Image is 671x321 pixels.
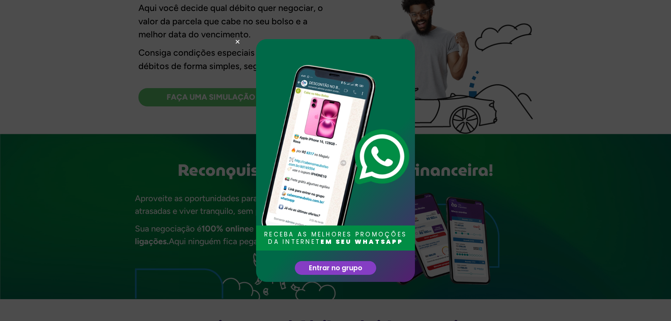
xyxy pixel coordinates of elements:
h3: RECEBA AS MELHORES PROMOÇÕES DA INTERNET [259,231,412,245]
span: Entrar no grupo [309,265,362,271]
a: Close [235,39,240,44]
b: EM SEU WHATSAPP [321,237,403,246]
a: Entrar no grupo [295,261,376,275]
img: celular-oferta [260,53,411,260]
